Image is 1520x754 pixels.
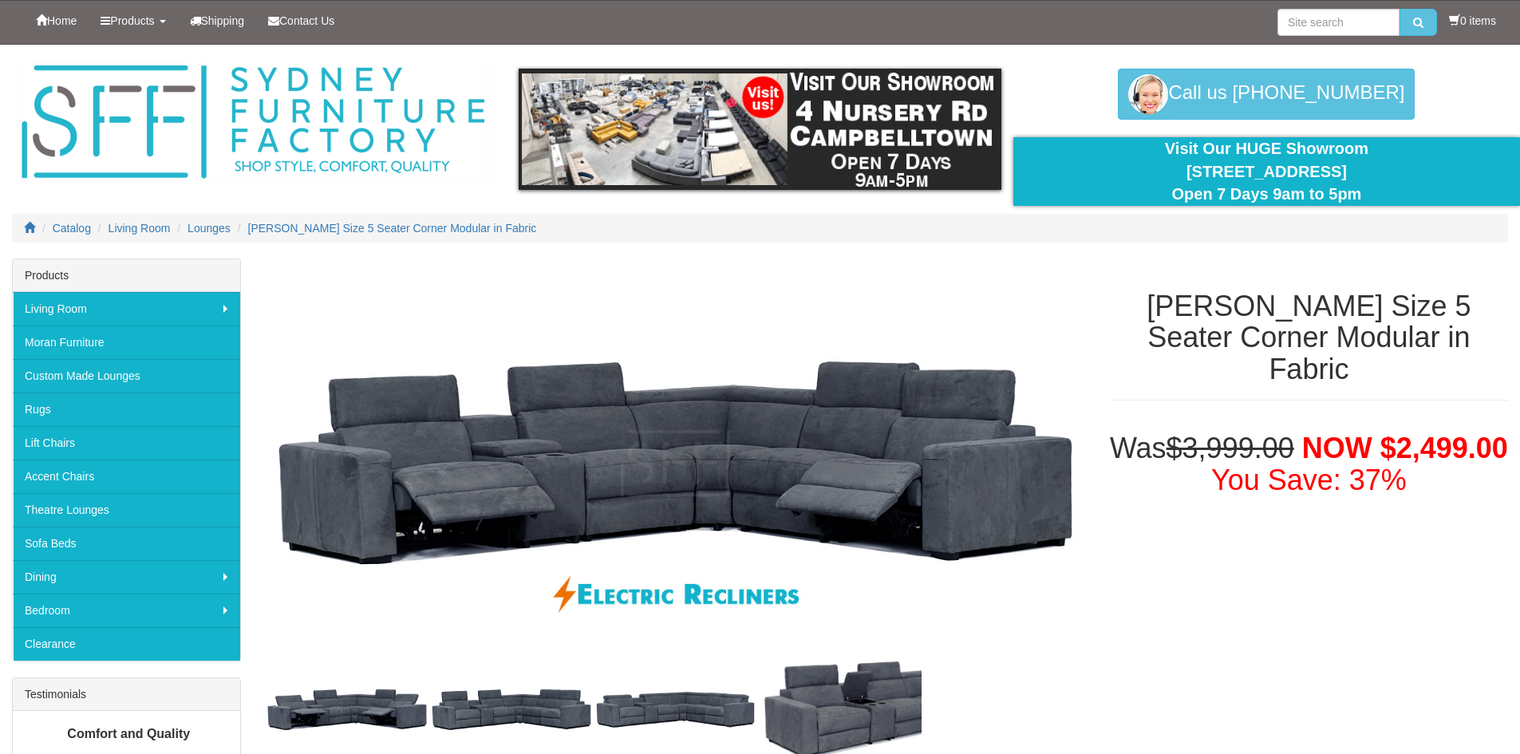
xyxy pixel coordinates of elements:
[109,222,171,235] a: Living Room
[13,259,240,292] div: Products
[13,493,240,527] a: Theatre Lounges
[13,527,240,560] a: Sofa Beds
[13,292,240,326] a: Living Room
[1110,290,1508,385] h1: [PERSON_NAME] Size 5 Seater Corner Modular in Fabric
[188,222,231,235] a: Lounges
[13,359,240,393] a: Custom Made Lounges
[248,222,537,235] a: [PERSON_NAME] Size 5 Seater Corner Modular in Fabric
[13,460,240,493] a: Accent Chairs
[24,1,89,41] a: Home
[1167,432,1294,464] del: $3,999.00
[13,627,240,661] a: Clearance
[256,1,346,41] a: Contact Us
[53,222,91,235] a: Catalog
[13,594,240,627] a: Bedroom
[519,69,1001,190] img: showroom.gif
[110,14,154,27] span: Products
[13,560,240,594] a: Dining
[47,14,77,27] span: Home
[1211,464,1407,496] font: You Save: 37%
[1277,9,1400,36] input: Site search
[1025,137,1508,206] div: Visit Our HUGE Showroom [STREET_ADDRESS] Open 7 Days 9am to 5pm
[13,393,240,426] a: Rugs
[67,727,190,740] b: Comfort and Quality
[279,14,334,27] span: Contact Us
[1449,13,1496,29] li: 0 items
[13,326,240,359] a: Moran Furniture
[14,61,492,184] img: Sydney Furniture Factory
[178,1,257,41] a: Shipping
[1110,432,1508,495] h1: Was
[89,1,177,41] a: Products
[13,426,240,460] a: Lift Chairs
[201,14,245,27] span: Shipping
[1302,432,1508,464] span: NOW $2,499.00
[13,678,240,711] div: Testimonials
